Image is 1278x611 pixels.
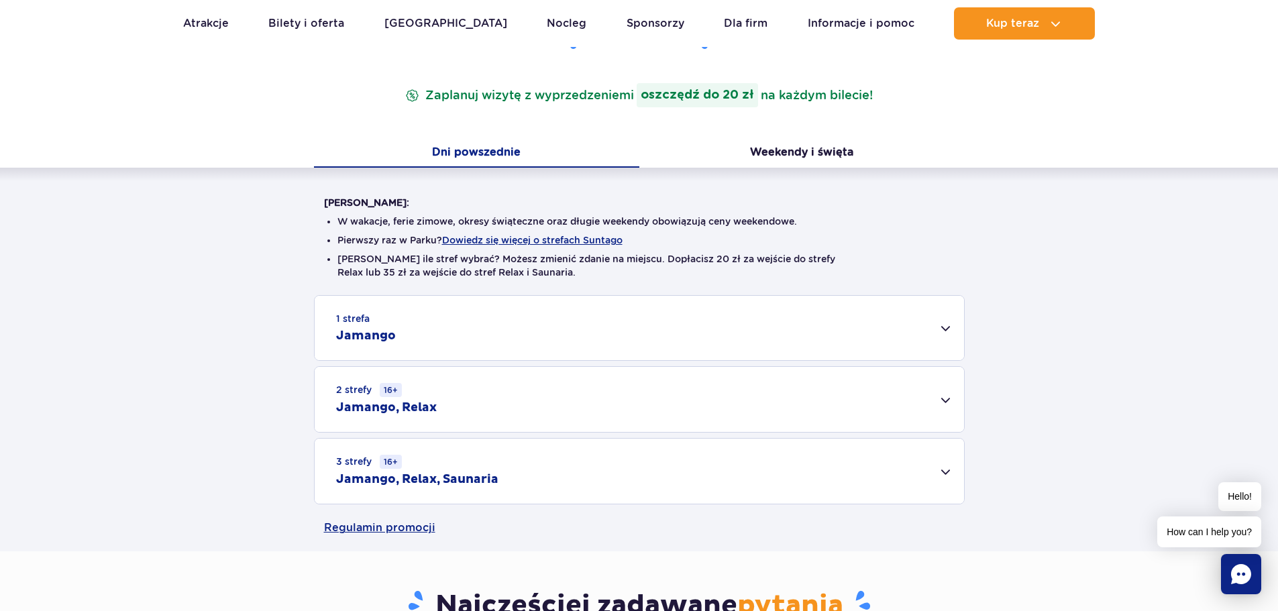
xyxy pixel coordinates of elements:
a: Sponsorzy [627,7,684,40]
p: Zaplanuj wizytę z wyprzedzeniem na każdym bilecie! [403,83,875,107]
span: Kup teraz [986,17,1039,30]
a: Informacje i pomoc [808,7,914,40]
li: W wakacje, ferie zimowe, okresy świąteczne oraz długie weekendy obowiązują ceny weekendowe. [337,215,941,228]
a: [GEOGRAPHIC_DATA] [384,7,507,40]
span: Hello! [1218,482,1261,511]
span: How can I help you? [1157,516,1261,547]
a: Atrakcje [183,7,229,40]
a: Regulamin promocji [324,504,955,551]
small: 3 strefy [336,455,402,469]
a: Bilety i oferta [268,7,344,40]
h2: Jamango [336,328,396,344]
a: Nocleg [547,7,586,40]
small: 2 strefy [336,383,402,397]
small: 16+ [380,383,402,397]
a: Dla firm [724,7,767,40]
h2: Jamango, Relax, Saunaria [336,471,498,488]
small: 1 strefa [336,312,370,325]
div: Chat [1221,554,1261,594]
li: Pierwszy raz w Parku? [337,233,941,247]
strong: oszczędź do 20 zł [637,83,758,107]
li: [PERSON_NAME] ile stref wybrać? Możesz zmienić zdanie na miejscu. Dopłacisz 20 zł za wejście do s... [337,252,941,279]
h2: Jamango, Relax [336,400,437,416]
button: Weekendy i święta [639,140,965,168]
button: Dowiedz się więcej o strefach Suntago [442,235,623,245]
button: Kup teraz [954,7,1095,40]
strong: [PERSON_NAME]: [324,197,409,208]
button: Dni powszednie [314,140,639,168]
small: 16+ [380,455,402,469]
